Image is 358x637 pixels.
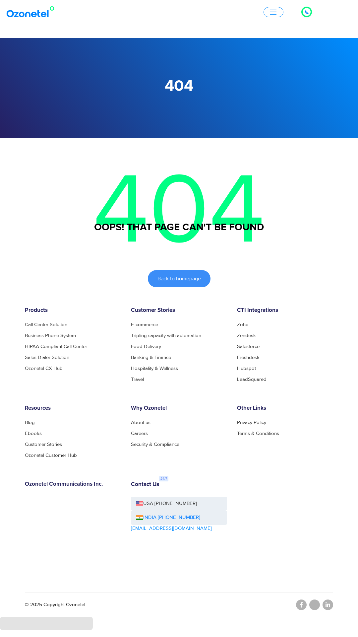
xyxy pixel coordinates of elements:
[136,515,143,520] img: ind-flag.png
[237,322,249,327] a: Zoho
[25,77,333,96] h1: 404
[237,307,333,314] h6: CTI Integrations
[148,270,210,287] a: Back to homepage
[237,420,266,425] a: Privacy Policy
[25,138,333,287] p: 404
[25,601,85,609] p: © 2025 Copyright Ozonetel
[131,307,227,314] h6: Customer Stories
[237,355,260,360] a: Freshdesk
[25,453,77,458] a: Ozonetel Customer Hub
[25,344,87,349] a: HIPAA Compliant Call Center
[131,405,227,412] h6: Why Ozonetel
[131,377,144,382] a: Travel
[131,344,161,349] a: Food Delivery
[131,481,159,488] h6: Contact Us
[25,355,69,360] a: Sales Dialer Solution
[131,525,212,532] a: [EMAIL_ADDRESS][DOMAIN_NAME]
[131,366,178,371] a: Hospitality & Wellness
[25,481,121,488] h6: Ozonetel Communications Inc.
[237,405,333,412] h6: Other Links
[131,497,227,511] a: USA [PHONE_NUMBER]
[237,366,256,371] a: Hubspot
[157,276,201,281] span: Back to homepage
[136,501,143,506] img: us-flag.png
[131,355,171,360] a: Banking & Finance
[237,344,260,349] a: Salesforce
[237,333,256,338] a: Zendesk
[25,431,42,436] a: Ebooks
[25,442,62,447] a: Customer Stories
[131,442,179,447] a: Security & Compliance
[131,322,158,327] a: E-commerce
[131,420,150,425] a: About us
[25,221,333,234] h3: Oops! That page can't be found
[131,333,201,338] a: Tripling capacity with automation
[131,431,148,436] a: Careers
[25,322,67,327] a: Call Center Solution
[25,420,35,425] a: Blog
[25,307,121,314] h6: Products
[237,377,267,382] a: LeadSquared
[136,514,200,522] a: INDIA [PHONE_NUMBER]
[25,405,121,412] h6: Resources
[237,431,279,436] a: Terms & Conditions
[25,333,76,338] a: Business Phone System
[25,366,63,371] a: Ozonetel CX Hub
